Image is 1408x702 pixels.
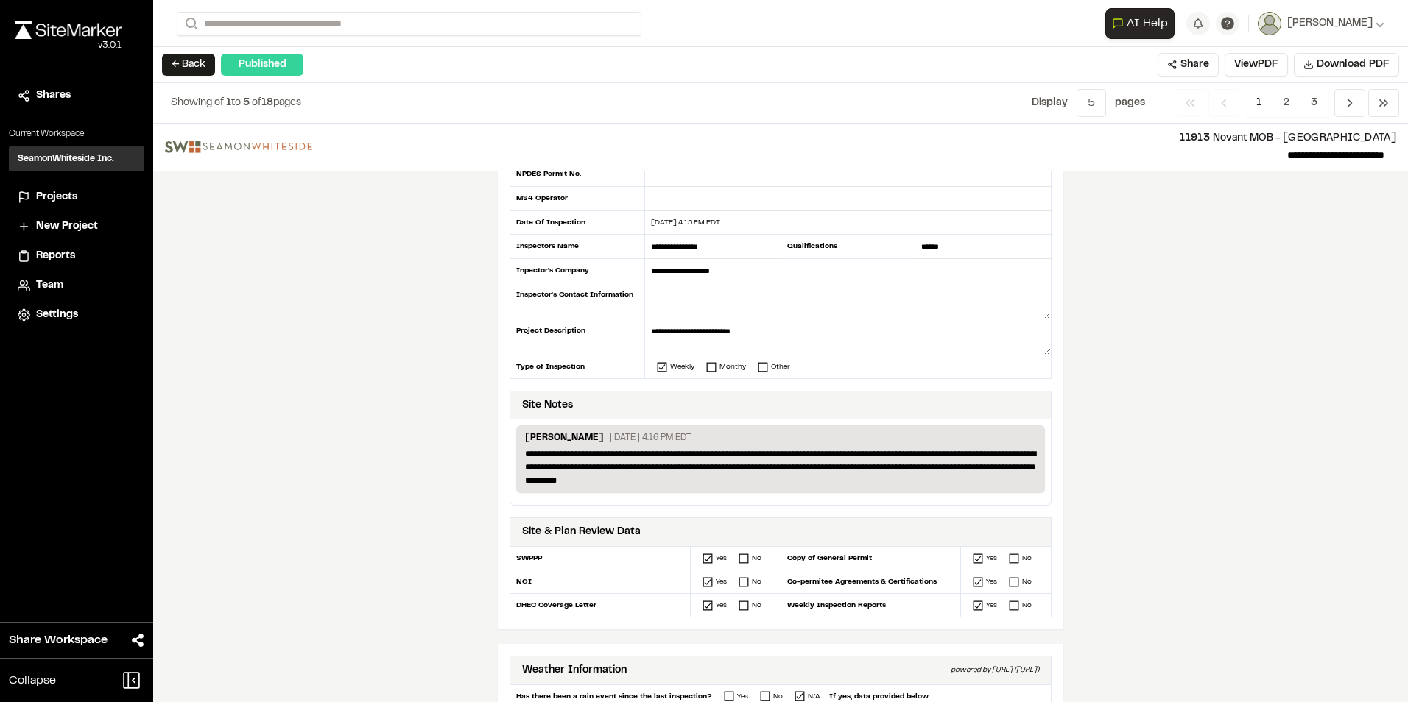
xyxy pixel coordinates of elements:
a: Settings [18,307,135,323]
span: Projects [36,189,77,205]
div: No [752,600,761,611]
span: Settings [36,307,78,323]
div: Inspector's Contact Information [510,283,645,319]
span: Download PDF [1317,57,1390,73]
div: No [752,576,761,587]
p: Current Workspace [9,127,144,141]
a: Team [18,277,135,294]
img: file [165,141,312,153]
span: 18 [261,99,273,107]
p: to of pages [171,95,301,111]
div: Yes [737,691,748,702]
div: DHEC Coverage Letter [510,594,691,617]
div: Yes [986,600,997,611]
span: Share Workspace [9,631,108,649]
div: Co-permitee Agreements & Certifications [781,570,961,594]
img: rebrand.png [15,21,122,39]
div: SWPPP [510,547,691,570]
div: No [773,691,783,702]
span: 2 [1272,89,1300,117]
div: Published [221,54,303,76]
div: Site & Plan Review Data [522,524,641,540]
span: [PERSON_NAME] [1287,15,1373,32]
div: Weather Information [522,662,627,678]
button: Search [177,12,203,36]
div: No [1022,553,1032,564]
p: [DATE] 4:16 PM EDT [610,431,691,444]
div: Monthy [719,361,746,372]
button: Open AI Assistant [1105,8,1175,39]
div: Yes [716,600,727,611]
div: N/A [808,691,820,702]
a: Projects [18,189,135,205]
span: 1 [1245,89,1273,117]
span: Collapse [9,672,56,689]
div: powered by [URL] ([URL]) [951,664,1039,676]
div: Type of Inspection [510,355,645,378]
img: User [1258,12,1281,35]
div: Inspectors Name [510,235,645,259]
div: Yes [986,576,997,587]
button: Share [1158,53,1219,77]
span: 1 [226,99,231,107]
h3: SeamonWhiteside Inc. [18,152,114,166]
div: Inpector's Company [510,259,645,283]
div: Other [771,361,790,372]
div: Yes [716,576,727,587]
div: Copy of General Permit [781,547,961,570]
a: Shares [18,88,135,104]
div: Weekly Inspection Reports [781,594,961,617]
span: Team [36,277,63,294]
div: NPDES Permit No. [510,163,645,187]
div: MS4 Operator [510,187,645,211]
div: NOI [510,570,691,594]
p: page s [1115,95,1145,111]
p: [PERSON_NAME] [525,431,604,447]
div: Qualifications [781,235,916,259]
div: Oh geez...please don't... [15,39,122,52]
div: No [1022,600,1032,611]
div: [DATE] 4:15 PM EDT [645,217,1051,228]
nav: Navigation [1175,89,1399,117]
button: [PERSON_NAME] [1258,12,1384,35]
button: Download PDF [1294,53,1399,77]
div: Yes [986,553,997,564]
div: If yes, data provided below: [820,691,930,702]
div: No [1022,576,1032,587]
span: Reports [36,248,75,264]
div: Site Notes [522,397,573,414]
span: Showing of [171,99,226,107]
button: 5 [1077,89,1106,117]
a: New Project [18,219,135,235]
span: Shares [36,88,71,104]
div: Yes [716,553,727,564]
p: Display [1032,95,1068,111]
span: New Project [36,219,98,235]
span: 11913 [1180,134,1210,143]
div: Date Of Inspection [510,211,645,235]
button: ← Back [162,54,215,76]
p: Novant MOB - [GEOGRAPHIC_DATA] [324,130,1396,146]
div: Weekly [670,361,694,372]
a: Reports [18,248,135,264]
div: Project Description [510,319,645,355]
div: Open AI Assistant [1105,8,1180,39]
button: ViewPDF [1225,53,1288,77]
span: AI Help [1127,15,1168,32]
div: Has there been a rain event since the last inspection? [516,691,712,702]
div: No [752,553,761,564]
span: 3 [1300,89,1328,117]
span: 5 [243,99,250,107]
